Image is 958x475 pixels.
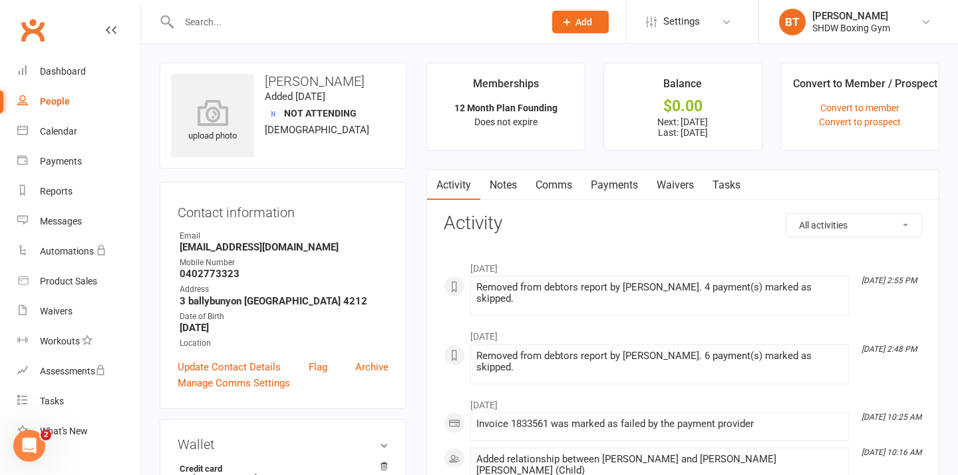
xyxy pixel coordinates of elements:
h3: Wallet [178,437,389,452]
i: [DATE] 10:16 AM [862,448,921,457]
a: Convert to member [820,103,899,113]
div: Address [180,283,389,296]
strong: 12 Month Plan Founding [454,103,558,113]
a: Tasks [17,386,140,416]
a: People [17,87,140,117]
time: Added [DATE] [265,91,325,103]
div: Removed from debtors report by [PERSON_NAME]. 6 payment(s) marked as skipped. [476,350,843,373]
i: [DATE] 10:25 AM [862,412,921,422]
div: SHDW Boxing Gym [812,22,890,34]
strong: Credit card [180,464,382,474]
div: Tasks [40,396,64,406]
h3: Contact information [178,200,389,220]
a: Payments [17,147,140,177]
span: [DEMOGRAPHIC_DATA] [265,124,369,136]
div: upload photo [171,99,254,143]
a: Update Contact Details [178,359,281,375]
div: Messages [40,216,82,227]
div: Email [180,230,389,242]
a: Flag [309,359,327,375]
div: Mobile Number [180,256,389,269]
iframe: Intercom live chat [13,430,45,462]
span: Not Attending [284,108,357,119]
a: Waivers [647,170,703,201]
a: Comms [526,170,581,201]
h3: Activity [444,213,922,234]
a: Notes [480,170,526,201]
a: Tasks [703,170,750,201]
div: Dashboard [40,66,86,77]
strong: 3 ballybunyon [GEOGRAPHIC_DATA] 4212 [180,295,389,307]
div: Convert to Member / Prospect [793,75,937,99]
div: Calendar [40,126,77,137]
a: Archive [355,359,389,375]
a: Convert to prospect [819,117,901,127]
input: Search... [175,13,535,31]
div: $0.00 [616,99,750,113]
button: Add [552,11,609,33]
div: People [40,96,70,107]
div: Payments [40,156,82,167]
div: What's New [40,426,88,436]
div: Location [180,337,389,350]
a: Workouts [17,326,140,356]
a: Automations [17,237,140,266]
strong: 0402773323 [180,268,389,280]
div: BT [779,9,806,35]
a: Assessments [17,356,140,386]
a: What's New [17,416,140,446]
i: [DATE] 2:48 PM [862,344,917,354]
div: Waivers [40,306,73,316]
a: Clubworx [16,13,49,47]
a: Product Sales [17,266,140,296]
div: Memberships [473,75,539,99]
i: [DATE] 2:55 PM [862,276,917,285]
div: Product Sales [40,276,97,286]
span: Does not expire [474,117,538,127]
a: Payments [581,170,647,201]
a: Messages [17,207,140,237]
a: Dashboard [17,57,140,87]
p: Next: [DATE] Last: [DATE] [616,117,750,138]
strong: [EMAIL_ADDRESS][DOMAIN_NAME] [180,241,389,253]
a: Reports [17,177,140,207]
div: Assessments [40,366,106,376]
span: Settings [663,7,700,37]
div: Balance [663,75,702,99]
div: Workouts [40,336,80,346]
div: Reports [40,186,73,197]
li: [DATE] [444,254,922,276]
h3: [PERSON_NAME] [171,74,395,89]
li: [DATE] [444,322,922,344]
div: Date of Birth [180,310,389,323]
a: Waivers [17,296,140,326]
span: Add [575,17,592,27]
li: [DATE] [444,391,922,412]
strong: [DATE] [180,322,389,334]
div: Invoice 1833561 was marked as failed by the payment provider [476,418,843,430]
a: Calendar [17,117,140,147]
div: Automations [40,246,94,256]
div: Removed from debtors report by [PERSON_NAME]. 4 payment(s) marked as skipped. [476,282,843,304]
span: 2 [41,430,51,440]
div: [PERSON_NAME] [812,10,890,22]
a: Manage Comms Settings [178,375,290,391]
a: Activity [427,170,480,201]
